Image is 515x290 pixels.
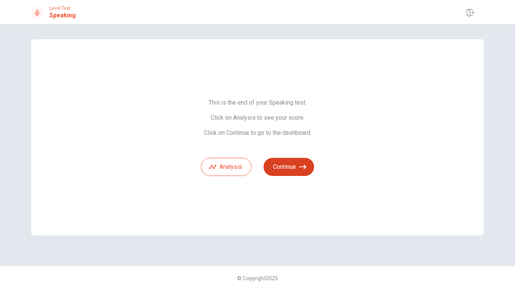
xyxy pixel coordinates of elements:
span: © Copyright 2025 [237,275,278,281]
span: Level Test [49,6,76,11]
span: This is the end of your Speaking test. Click on Analysis to see your score. Click on Continue to ... [201,99,314,137]
h1: Speaking [49,11,76,20]
button: Continue [264,158,314,176]
button: Analysis [201,158,251,176]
